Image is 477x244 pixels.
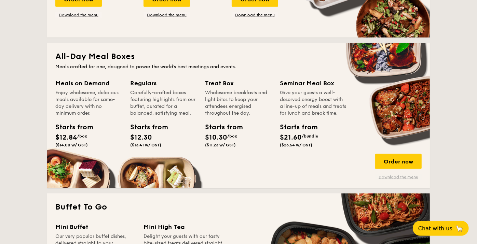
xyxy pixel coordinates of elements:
[227,134,237,139] span: /box
[55,202,422,213] h2: Buffet To Go
[55,133,77,142] span: $12.84
[205,89,272,117] div: Wholesome breakfasts and light bites to keep your attendees energised throughout the day.
[130,89,197,117] div: Carefully-crafted boxes featuring highlights from our buffet, curated for a balanced, satisfying ...
[232,12,278,18] a: Download the menu
[413,221,469,236] button: Chat with us🦙
[205,78,272,88] div: Treat Box
[55,89,122,117] div: Enjoy wholesome, delicious meals available for same-day delivery with no minimum order.
[55,143,88,147] span: ($14.00 w/ GST)
[55,12,102,18] a: Download the menu
[205,143,236,147] span: ($11.23 w/ GST)
[55,63,422,70] div: Meals crafted for one, designed to power the world's best meetings and events.
[55,78,122,88] div: Meals on Demand
[418,225,452,232] span: Chat with us
[280,78,346,88] div: Seminar Meal Box
[130,133,152,142] span: $12.30
[130,78,197,88] div: Regulars
[144,222,223,232] div: Mini High Tea
[205,122,236,132] div: Starts from
[375,154,422,169] div: Order now
[280,133,302,142] span: $21.60
[55,122,86,132] div: Starts from
[302,134,318,139] span: /bundle
[375,174,422,180] a: Download the menu
[144,12,190,18] a: Download the menu
[130,122,161,132] div: Starts from
[205,133,227,142] span: $10.30
[130,143,161,147] span: ($13.41 w/ GST)
[455,225,463,232] span: 🦙
[280,143,312,147] span: ($23.54 w/ GST)
[77,134,87,139] span: /box
[280,89,346,117] div: Give your guests a well-deserved energy boost with a line-up of meals and treats for lunch and br...
[280,122,311,132] div: Starts from
[55,51,422,62] h2: All-Day Meal Boxes
[55,222,135,232] div: Mini Buffet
